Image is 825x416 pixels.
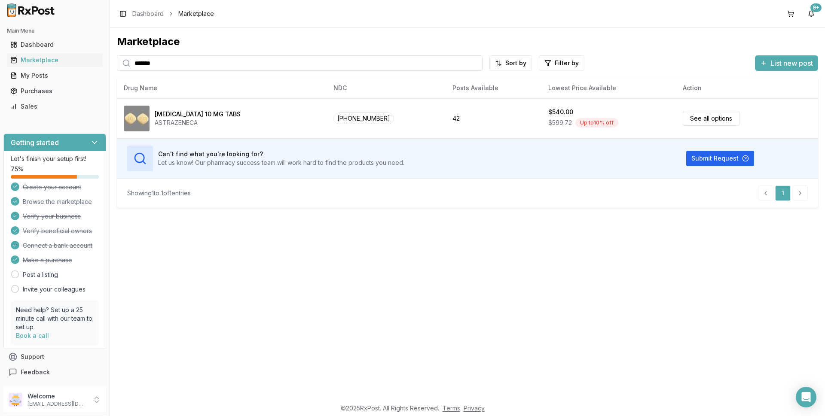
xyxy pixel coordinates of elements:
[3,38,106,52] button: Dashboard
[327,78,446,98] th: NDC
[11,137,59,148] h3: Getting started
[683,111,739,126] a: See all options
[755,55,818,71] button: List new post
[27,401,87,407] p: [EMAIL_ADDRESS][DOMAIN_NAME]
[10,71,99,80] div: My Posts
[155,118,241,127] div: ASTRAZENECA
[3,3,58,17] img: RxPost Logo
[11,165,24,173] span: 75 %
[10,56,99,64] div: Marketplace
[158,150,404,158] h3: Can't find what you're looking for?
[23,197,92,206] span: Browse the marketplace
[124,106,150,131] img: Farxiga 10 MG TABS
[11,155,99,163] p: Let's finish your setup first!
[16,332,49,339] a: Book a call
[333,112,394,124] span: [PHONE_NUMBER]
[3,349,106,364] button: Support
[3,69,106,82] button: My Posts
[539,55,584,71] button: Filter by
[676,78,818,98] th: Action
[804,7,818,21] button: 9+
[23,285,86,294] a: Invite your colleagues
[555,59,579,67] span: Filter by
[446,98,541,138] td: 42
[7,37,103,52] a: Dashboard
[755,60,818,68] a: List new post
[7,27,103,34] h2: Main Menu
[23,212,81,221] span: Verify your business
[27,392,87,401] p: Welcome
[132,9,214,18] nav: breadcrumb
[686,151,754,166] button: Submit Request
[10,87,99,95] div: Purchases
[446,78,541,98] th: Posts Available
[548,108,573,116] div: $540.00
[9,393,22,407] img: User avatar
[575,118,618,128] div: Up to 10 % off
[770,58,813,68] span: List new post
[810,3,822,12] div: 9+
[117,78,327,98] th: Drug Name
[127,189,191,197] div: Showing 1 to 1 of 1 entries
[178,9,214,18] span: Marketplace
[7,52,103,68] a: Marketplace
[21,368,50,377] span: Feedback
[3,364,106,380] button: Feedback
[489,55,532,71] button: Sort by
[3,100,106,113] button: Sales
[155,110,241,118] div: [MEDICAL_DATA] 10 MG TABS
[117,35,818,49] div: Marketplace
[758,185,808,201] nav: pagination
[16,306,94,331] p: Need help? Set up a 25 minute call with our team to set up.
[7,83,103,99] a: Purchases
[10,102,99,111] div: Sales
[464,404,485,412] a: Privacy
[3,53,106,67] button: Marketplace
[548,118,572,127] span: $599.72
[3,84,106,98] button: Purchases
[443,404,460,412] a: Terms
[23,241,92,250] span: Connect a bank account
[23,227,92,235] span: Verify beneficial owners
[10,40,99,49] div: Dashboard
[775,185,791,201] a: 1
[541,78,676,98] th: Lowest Price Available
[132,9,164,18] a: Dashboard
[7,99,103,114] a: Sales
[23,183,81,191] span: Create your account
[23,270,58,279] a: Post a listing
[505,59,526,67] span: Sort by
[23,256,72,264] span: Make a purchase
[158,158,404,167] p: Let us know! Our pharmacy success team will work hard to find the products you need.
[796,387,816,407] div: Open Intercom Messenger
[7,68,103,83] a: My Posts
